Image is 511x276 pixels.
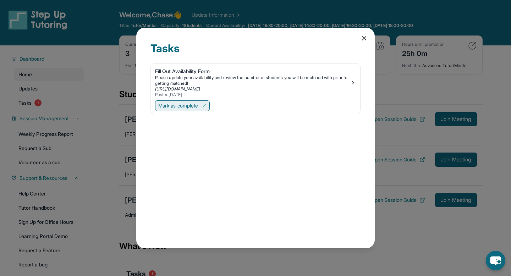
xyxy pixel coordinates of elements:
button: Mark as complete [155,100,210,111]
div: Tasks [150,42,361,63]
div: Please update your availability and review the number of students you will be matched with prior ... [155,75,350,86]
button: chat-button [486,251,505,270]
div: Posted [DATE] [155,92,350,98]
a: [URL][DOMAIN_NAME] [155,86,200,92]
div: Fill Out Availability Form [155,68,350,75]
a: Fill Out Availability FormPlease update your availability and review the number of students you w... [151,64,360,99]
img: Mark as complete [201,103,207,109]
span: Mark as complete [158,102,198,109]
